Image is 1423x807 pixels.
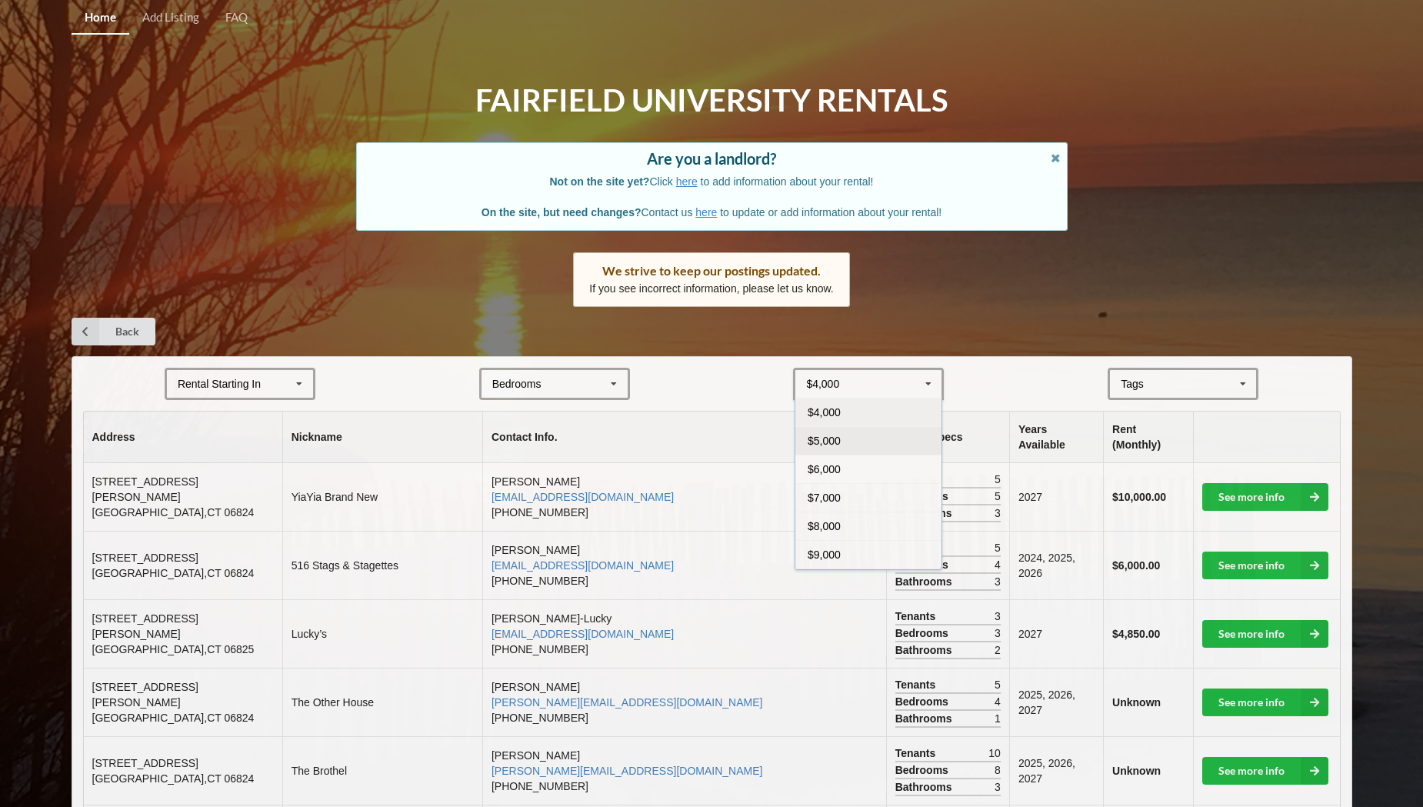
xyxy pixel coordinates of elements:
[92,612,198,640] span: [STREET_ADDRESS][PERSON_NAME]
[492,559,674,572] a: [EMAIL_ADDRESS][DOMAIN_NAME]
[895,609,940,624] span: Tenants
[92,552,198,564] span: [STREET_ADDRESS]
[482,531,886,599] td: [PERSON_NAME] [PHONE_NUMBER]
[492,765,762,777] a: [PERSON_NAME][EMAIL_ADDRESS][DOMAIN_NAME]
[72,318,155,345] a: Back
[282,668,482,736] td: The Other House
[886,412,1009,463] th: House Specs
[995,677,1001,692] span: 5
[1009,531,1103,599] td: 2024, 2025, 2026
[1009,736,1103,805] td: 2025, 2026, 2027
[895,574,956,589] span: Bathrooms
[808,435,841,447] span: $5,000
[492,491,674,503] a: [EMAIL_ADDRESS][DOMAIN_NAME]
[92,681,198,709] span: [STREET_ADDRESS][PERSON_NAME]
[92,506,255,519] span: [GEOGRAPHIC_DATA] , CT 06824
[988,745,1001,761] span: 10
[178,378,261,389] div: Rental Starting In
[92,567,255,579] span: [GEOGRAPHIC_DATA] , CT 06824
[1009,668,1103,736] td: 2025, 2026, 2027
[282,463,482,531] td: YiaYia Brand New
[895,625,952,641] span: Bedrooms
[995,711,1001,726] span: 1
[995,762,1001,778] span: 8
[84,412,282,463] th: Address
[808,492,841,504] span: $7,000
[92,643,255,655] span: [GEOGRAPHIC_DATA] , CT 06825
[482,668,886,736] td: [PERSON_NAME] [PHONE_NUMBER]
[808,406,841,419] span: $4,000
[695,206,717,218] a: here
[482,599,886,668] td: [PERSON_NAME]-Lucky [PHONE_NUMBER]
[1112,696,1161,709] b: Unknown
[995,540,1001,555] span: 5
[550,175,650,188] b: Not on the site yet?
[1112,491,1166,503] b: $10,000.00
[1009,412,1103,463] th: Years Available
[92,772,255,785] span: [GEOGRAPHIC_DATA] , CT 06824
[995,505,1001,521] span: 3
[808,463,841,475] span: $6,000
[129,2,212,35] a: Add Listing
[995,609,1001,624] span: 3
[1009,463,1103,531] td: 2027
[995,625,1001,641] span: 3
[895,711,956,726] span: Bathrooms
[1202,552,1328,579] a: See more info
[482,206,642,218] b: On the site, but need changes?
[676,175,698,188] a: here
[92,712,255,724] span: [GEOGRAPHIC_DATA] , CT 06824
[550,175,874,188] span: Click to add information about your rental!
[282,599,482,668] td: Lucky’s
[492,696,762,709] a: [PERSON_NAME][EMAIL_ADDRESS][DOMAIN_NAME]
[995,557,1001,572] span: 4
[92,475,198,503] span: [STREET_ADDRESS][PERSON_NAME]
[995,694,1001,709] span: 4
[895,642,956,658] span: Bathrooms
[808,520,841,532] span: $8,000
[212,2,261,35] a: FAQ
[482,463,886,531] td: [PERSON_NAME] [PHONE_NUMBER]
[1202,757,1328,785] a: See more info
[282,412,482,463] th: Nickname
[1103,412,1193,463] th: Rent (Monthly)
[806,378,839,389] div: $4,000
[589,263,834,278] div: We strive to keep our postings updated.
[482,412,886,463] th: Contact Info.
[895,677,940,692] span: Tenants
[995,779,1001,795] span: 3
[282,531,482,599] td: 516 Stags & Stagettes
[1202,483,1328,511] a: See more info
[1117,375,1166,393] div: Tags
[808,549,841,561] span: $9,000
[1112,765,1161,777] b: Unknown
[1009,599,1103,668] td: 2027
[1202,620,1328,648] a: See more info
[72,2,129,35] a: Home
[372,151,1051,166] div: Are you a landlord?
[995,472,1001,487] span: 5
[895,694,952,709] span: Bedrooms
[492,628,674,640] a: [EMAIL_ADDRESS][DOMAIN_NAME]
[995,489,1001,504] span: 5
[1112,628,1160,640] b: $4,850.00
[895,762,952,778] span: Bedrooms
[492,378,542,389] div: Bedrooms
[895,745,940,761] span: Tenants
[1112,559,1160,572] b: $6,000.00
[475,81,948,120] h1: Fairfield University Rentals
[1202,689,1328,716] a: See more info
[282,736,482,805] td: The Brothel
[482,736,886,805] td: [PERSON_NAME] [PHONE_NUMBER]
[995,642,1001,658] span: 2
[589,281,834,296] p: If you see incorrect information, please let us know.
[995,574,1001,589] span: 3
[895,779,956,795] span: Bathrooms
[92,757,198,769] span: [STREET_ADDRESS]
[482,206,941,218] span: Contact us to update or add information about your rental!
